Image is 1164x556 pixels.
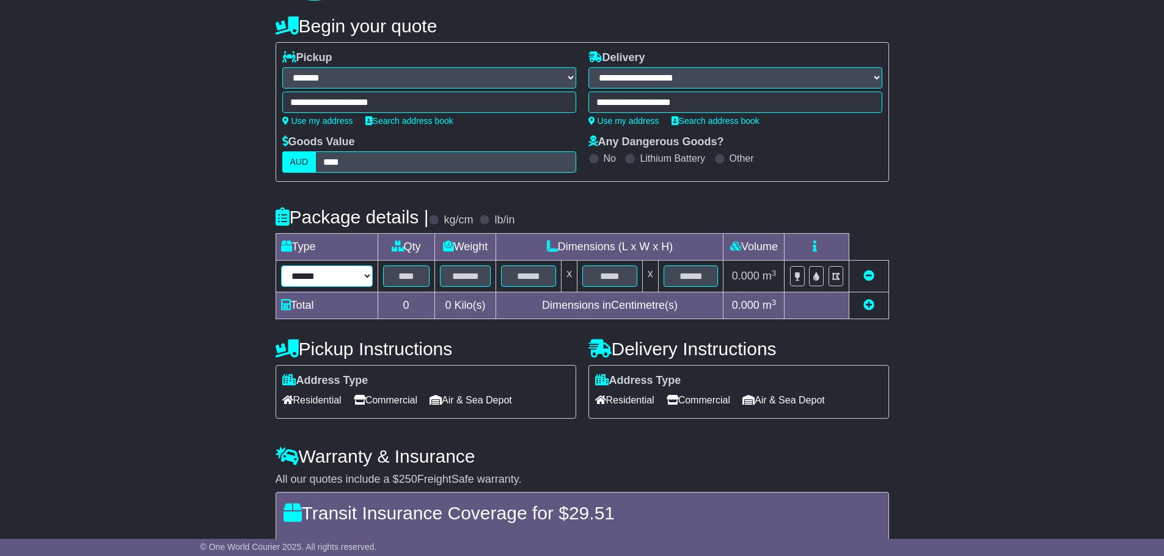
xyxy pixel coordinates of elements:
td: Weight [434,234,496,261]
td: Volume [723,234,785,261]
span: 0 [445,299,451,311]
span: 0.000 [732,270,760,282]
td: x [562,261,577,292]
span: 250 [399,473,417,485]
label: Other [730,153,754,164]
h4: Pickup Instructions [276,339,576,359]
td: x [642,261,658,292]
h4: Transit Insurance Coverage for $ [284,503,881,523]
span: Air & Sea Depot [430,391,512,410]
td: Total [276,292,378,319]
h4: Begin your quote [276,16,889,36]
span: m [763,270,777,282]
td: Kilo(s) [434,292,496,319]
span: Air & Sea Depot [742,391,825,410]
a: Search address book [672,116,760,126]
label: Delivery [588,51,645,65]
label: AUD [282,151,317,173]
a: Use my address [282,116,353,126]
span: Residential [595,391,654,410]
span: Residential [282,391,342,410]
td: 0 [378,292,434,319]
td: Type [276,234,378,261]
label: Lithium Battery [640,153,705,164]
span: © One World Courier 2025. All rights reserved. [200,542,377,552]
label: Pickup [282,51,332,65]
span: Commercial [354,391,417,410]
span: m [763,299,777,311]
label: Address Type [595,374,681,388]
td: Qty [378,234,434,261]
a: Search address book [365,116,453,126]
label: Any Dangerous Goods? [588,135,724,149]
h4: Warranty & Insurance [276,446,889,466]
h4: Delivery Instructions [588,339,889,359]
a: Remove this item [863,270,874,282]
span: 0.000 [732,299,760,311]
label: Goods Value [282,135,355,149]
sup: 3 [772,269,777,278]
label: kg/cm [444,214,473,227]
a: Use my address [588,116,659,126]
span: 29.51 [569,503,615,523]
td: Dimensions (L x W x H) [496,234,723,261]
label: No [604,153,616,164]
h4: Package details | [276,207,429,227]
sup: 3 [772,298,777,307]
div: All our quotes include a $ FreightSafe warranty. [276,473,889,486]
span: Commercial [667,391,730,410]
a: Add new item [863,299,874,311]
td: Dimensions in Centimetre(s) [496,292,723,319]
label: Address Type [282,374,368,388]
label: lb/in [494,214,514,227]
